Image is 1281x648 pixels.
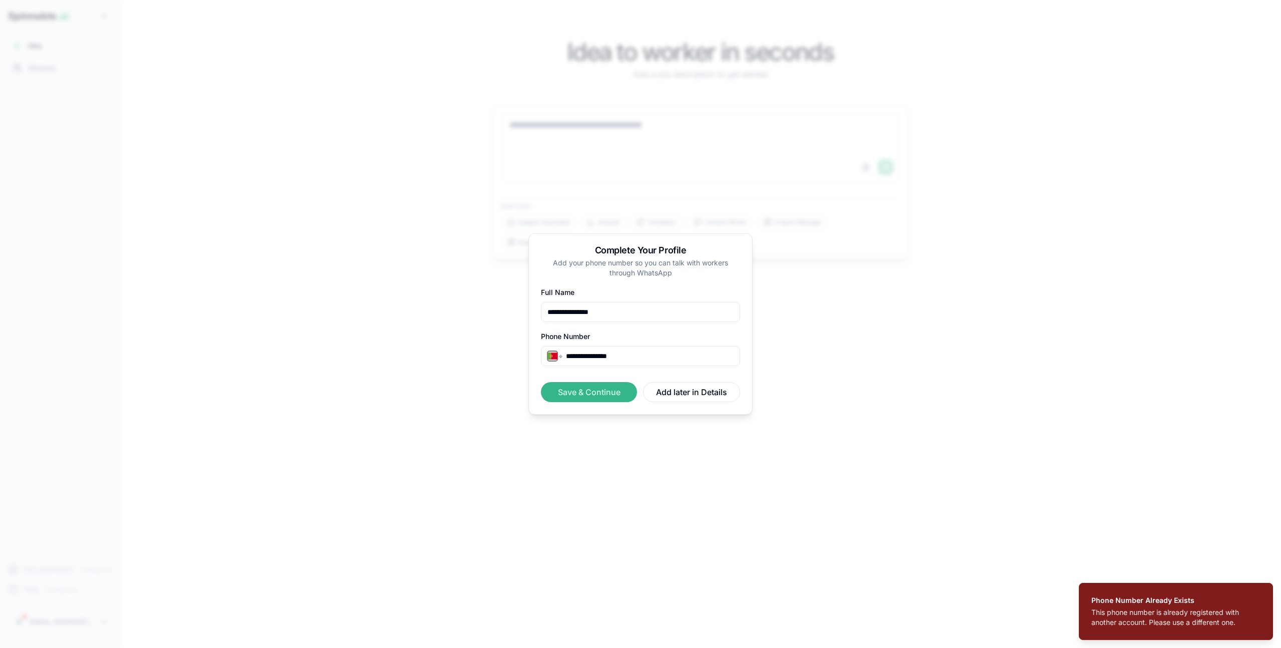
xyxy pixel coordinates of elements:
[541,332,590,341] label: Phone Number
[541,246,740,255] h2: Complete Your Profile
[1091,595,1256,605] div: Phone Number Already Exists
[541,288,574,296] label: Full Name
[1091,607,1256,627] div: This phone number is already registered with another account. Please use a different one.
[643,382,740,402] button: Add later in Details
[541,258,740,278] p: Add your phone number so you can talk with workers through WhatsApp
[541,382,637,402] button: Save & Continue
